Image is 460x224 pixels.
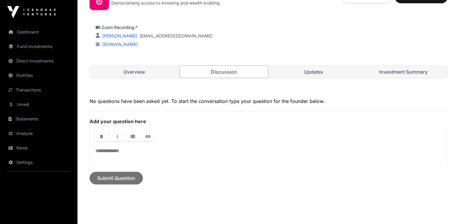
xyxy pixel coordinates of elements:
a: Italic [110,131,124,141]
iframe: Chat Widget [430,195,460,224]
a: Link [141,131,155,141]
a: Transactions [5,83,73,97]
a: Dashboard [5,25,73,39]
a: [PERSON_NAME] [101,33,137,38]
a: Discussion [179,66,269,78]
nav: Tabs [90,66,448,78]
a: Analysis [5,127,73,140]
a: Settings [5,156,73,169]
a: [DOMAIN_NAME] [100,42,138,47]
a: Invest [5,98,73,111]
a: Direct Investments [5,54,73,68]
a: Fund Investments [5,40,73,53]
img: Icehouse Ventures Logo [7,6,56,18]
a: Zoom Recording [102,25,138,30]
a: News [5,141,73,155]
a: Bold [95,131,109,141]
a: Overview [90,66,179,78]
a: Portfolio [5,69,73,82]
label: Add your question here [90,118,448,124]
p: No questions have been asked yet. To start the conversation type your question for the founder be... [90,98,448,105]
a: Updates [269,66,358,78]
a: Lists [126,131,140,141]
a: Investment Summary [359,66,448,78]
a: Statements [5,112,73,126]
a: [EMAIL_ADDRESS][DOMAIN_NAME] [140,33,212,39]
